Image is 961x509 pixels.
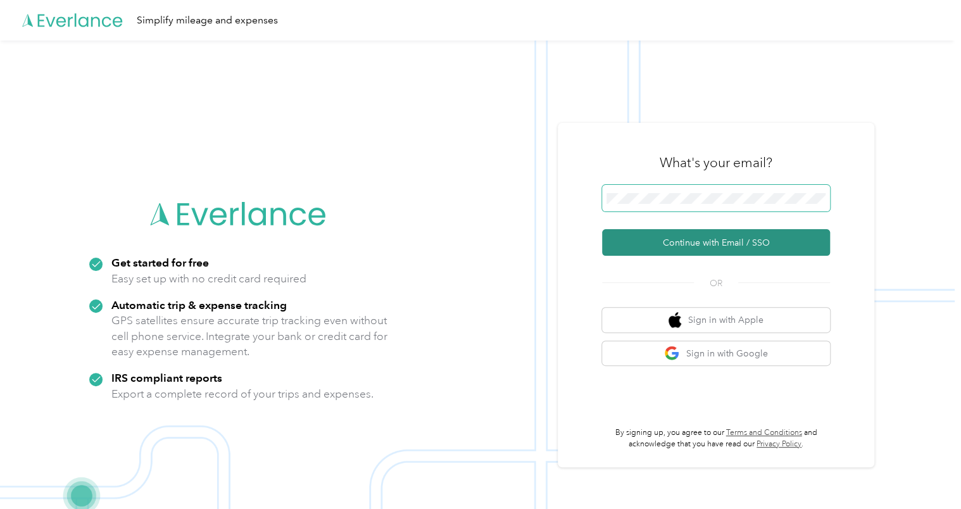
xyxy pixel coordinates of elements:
div: Simplify mileage and expenses [137,13,278,28]
strong: Get started for free [111,256,209,269]
button: Continue with Email / SSO [602,229,830,256]
a: Privacy Policy [757,439,801,449]
img: google logo [664,346,680,361]
a: Terms and Conditions [726,428,802,437]
strong: Automatic trip & expense tracking [111,298,287,311]
h3: What's your email? [660,154,772,172]
p: GPS satellites ensure accurate trip tracking even without cell phone service. Integrate your bank... [111,313,388,360]
p: Export a complete record of your trips and expenses. [111,386,374,402]
button: apple logoSign in with Apple [602,308,830,332]
p: Easy set up with no credit card required [111,271,306,287]
button: google logoSign in with Google [602,341,830,366]
strong: IRS compliant reports [111,371,222,384]
p: By signing up, you agree to our and acknowledge that you have read our . [602,427,830,449]
span: OR [694,277,738,290]
img: apple logo [669,312,681,328]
